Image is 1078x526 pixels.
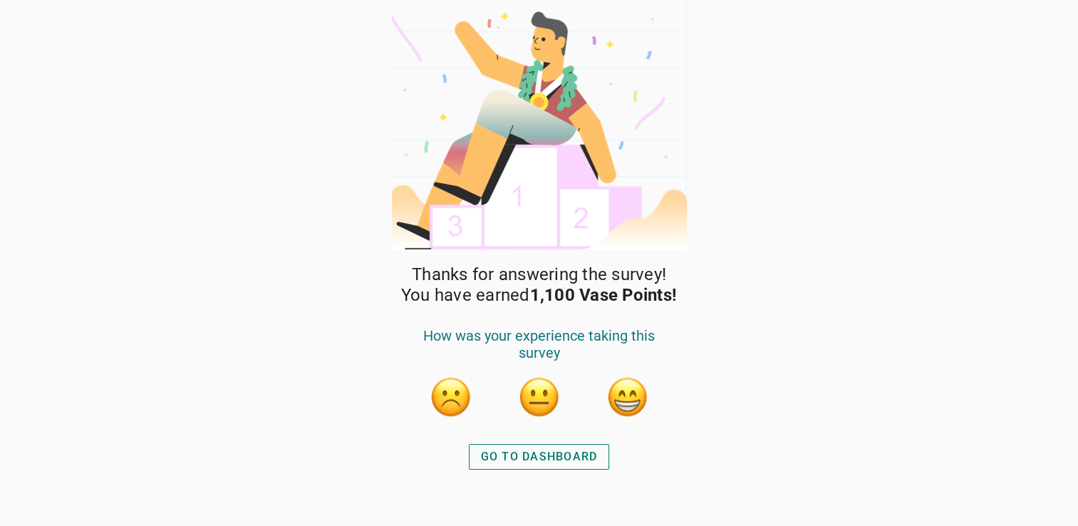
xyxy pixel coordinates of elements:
button: GO TO DASHBOARD [469,444,610,470]
div: How was your experience taking this survey [407,327,672,376]
span: Thanks for answering the survey! [412,264,666,285]
strong: 1,100 Vase Points! [530,285,678,305]
span: You have earned [401,285,677,306]
div: GO TO DASHBOARD [481,448,598,465]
